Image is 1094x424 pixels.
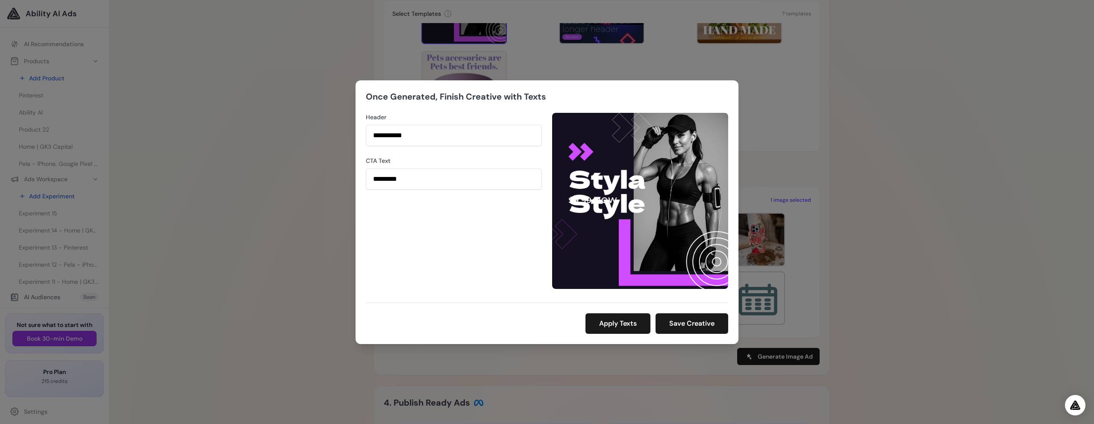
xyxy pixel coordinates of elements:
h2: Once Generated, Finish Creative with Texts [366,91,546,103]
label: CTA Text [366,156,542,165]
img: Generated image [552,113,728,289]
button: Save Creative [656,313,728,334]
div: Open Intercom Messenger [1065,395,1085,415]
button: Apply Texts [585,313,650,334]
label: Header [366,113,542,121]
